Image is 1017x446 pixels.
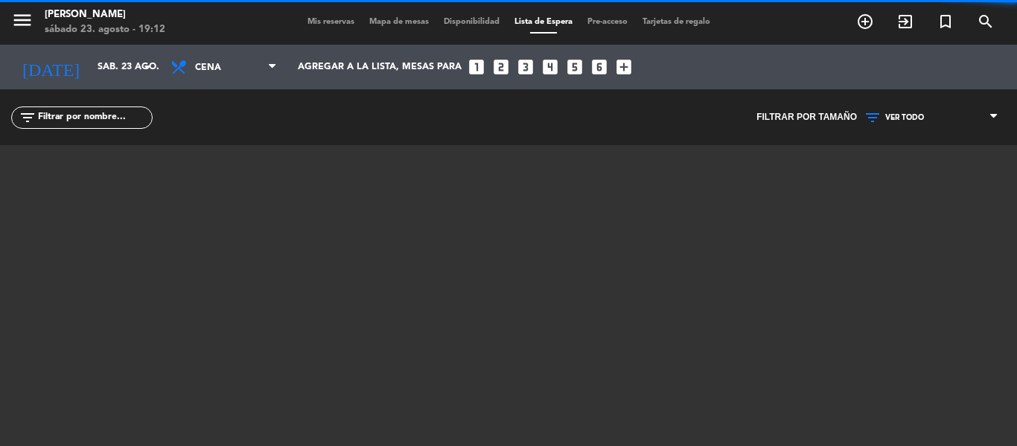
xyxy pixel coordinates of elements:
[885,113,924,122] span: VER TODO
[491,57,511,77] i: looks_two
[516,57,535,77] i: looks_3
[635,18,718,26] span: Tarjetas de regalo
[856,13,874,31] i: add_circle_outline
[541,57,560,77] i: looks_4
[896,13,914,31] i: exit_to_app
[138,58,156,76] i: arrow_drop_down
[614,57,634,77] i: add_box
[11,51,90,83] i: [DATE]
[300,18,362,26] span: Mis reservas
[195,54,266,82] span: Cena
[19,109,36,127] i: filter_list
[36,109,152,126] input: Filtrar por nombre...
[977,13,995,31] i: search
[11,9,34,31] i: menu
[507,18,580,26] span: Lista de Espera
[565,57,584,77] i: looks_5
[467,57,486,77] i: looks_one
[362,18,436,26] span: Mapa de mesas
[436,18,507,26] span: Disponibilidad
[580,18,635,26] span: Pre-acceso
[298,62,462,72] span: Agregar a la lista, mesas para
[11,9,34,36] button: menu
[756,110,857,125] span: Filtrar por tamaño
[937,13,954,31] i: turned_in_not
[590,57,609,77] i: looks_6
[45,22,165,37] div: sábado 23. agosto - 19:12
[45,7,165,22] div: [PERSON_NAME]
